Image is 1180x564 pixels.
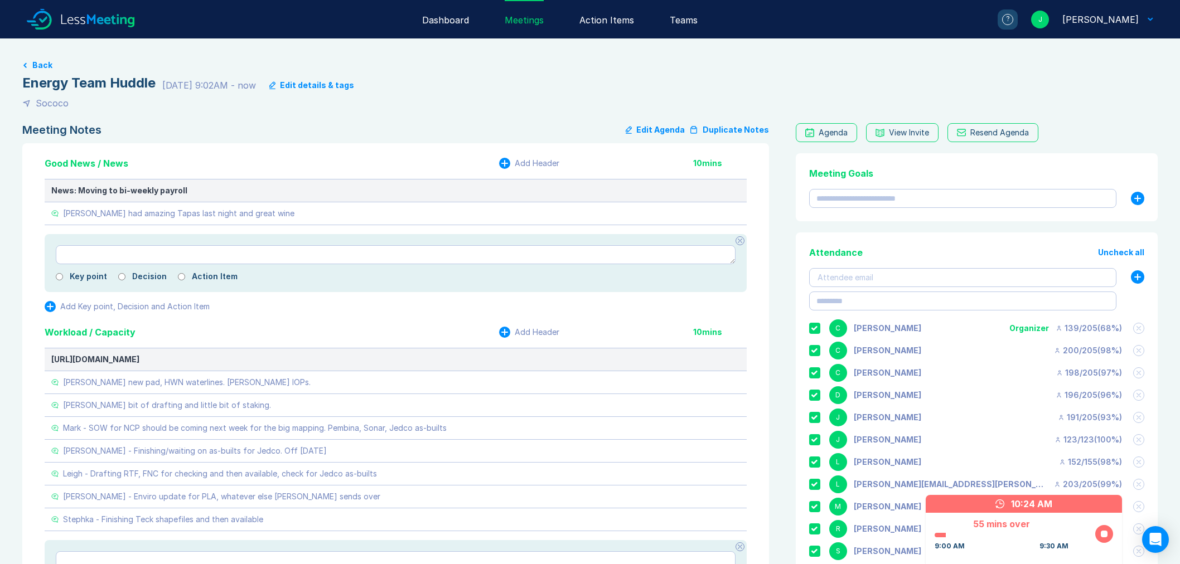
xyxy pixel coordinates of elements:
[1039,542,1068,551] div: 9:30 AM
[689,123,769,137] button: Duplicate Notes
[269,81,354,90] button: Edit details & tags
[866,123,939,142] button: View Invite
[1056,324,1122,333] div: 139 / 205 ( 68 %)
[36,96,69,110] div: Sococo
[1031,11,1049,28] div: J
[22,61,1158,70] a: Back
[63,492,380,501] div: [PERSON_NAME] - Enviro update for PLA, whatever else [PERSON_NAME] sends over
[51,355,740,364] div: [URL][DOMAIN_NAME]
[32,61,52,70] button: Back
[1011,497,1052,510] div: 10:24 AM
[515,328,559,337] div: Add Header
[1062,13,1139,26] div: Joel Hergott
[515,159,559,168] div: Add Header
[1002,14,1013,25] div: ?
[935,542,965,551] div: 9:00 AM
[1009,324,1049,333] div: Organizer
[829,409,847,426] div: J
[280,81,354,90] div: Edit details & tags
[854,524,921,533] div: Ryan Man
[829,342,847,359] div: C
[192,272,238,281] label: Action Item
[63,446,327,455] div: [PERSON_NAME] - Finishing/waiting on as-builts for Jedco. Off [DATE]
[854,413,921,422] div: Jamie Robichaud
[45,157,128,170] div: Good News / News
[499,158,559,169] button: Add Header
[829,475,847,493] div: L
[854,324,921,333] div: Corey Wick
[889,128,929,137] div: View Invite
[984,9,1018,30] a: ?
[70,272,107,281] label: Key point
[854,480,1047,489] div: lucas.solomonson@coregeomatics.com
[935,517,1068,531] div: 55 mins over
[809,246,863,259] div: Attendance
[809,167,1144,180] div: Meeting Goals
[162,79,256,92] div: [DATE] 9:02AM - now
[1142,526,1169,553] div: Open Intercom Messenger
[22,74,156,92] div: Energy Team Huddle
[1059,458,1122,466] div: 152 / 155 ( 98 %)
[854,368,921,377] div: Chris Goldring
[626,123,685,137] button: Edit Agenda
[829,319,847,337] div: C
[854,391,921,400] div: Drew Macqueen
[854,502,921,511] div: Mark Miller
[829,498,847,516] div: M
[693,328,747,337] div: 10 mins
[854,346,921,355] div: Chad Skretting
[1098,248,1144,257] button: Uncheck all
[60,302,210,311] div: Add Key point, Decision and Action Item
[45,301,210,312] button: Add Key point, Decision and Action Item
[1058,413,1122,422] div: 191 / 205 ( 93 %)
[1055,435,1122,444] div: 123 / 123 ( 100 %)
[63,515,263,524] div: Stephka - Finishing Teck shapefiles and then available
[1054,346,1122,355] div: 200 / 205 ( 98 %)
[829,453,847,471] div: L
[970,128,1029,137] div: Resend Agenda
[1056,368,1122,377] div: 198 / 205 ( 97 %)
[63,469,377,478] div: Leigh - Drafting RTF, FNC for checking and then available, check for Jedco as-builts
[947,123,1038,142] button: Resend Agenda
[829,431,847,449] div: J
[1054,480,1122,489] div: 203 / 205 ( 99 %)
[63,378,311,387] div: [PERSON_NAME] new pad, HWN waterlines. [PERSON_NAME] IOPs.
[132,272,167,281] label: Decision
[854,458,921,466] div: Leigh Metcalfe
[854,547,921,556] div: Stephka Houbtcheva
[796,123,857,142] a: Agenda
[45,325,136,339] div: Workload / Capacity
[51,186,740,195] div: News: Moving to bi-weekly payroll
[829,542,847,560] div: S
[63,401,271,410] div: [PERSON_NAME] bit of drafting and little bit of staking.
[829,520,847,538] div: R
[819,128,848,137] div: Agenda
[829,386,847,404] div: D
[1056,391,1122,400] div: 196 / 205 ( 96 %)
[22,123,101,137] div: Meeting Notes
[63,209,294,218] div: [PERSON_NAME] had amazing Tapas last night and great wine
[499,327,559,338] button: Add Header
[63,424,447,432] div: Mark - SOW for NCP should be coming next week for the big mapping. Pembina, Sonar, Jedco as-builts
[693,159,747,168] div: 10 mins
[854,435,921,444] div: Joel Hergott
[829,364,847,382] div: C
